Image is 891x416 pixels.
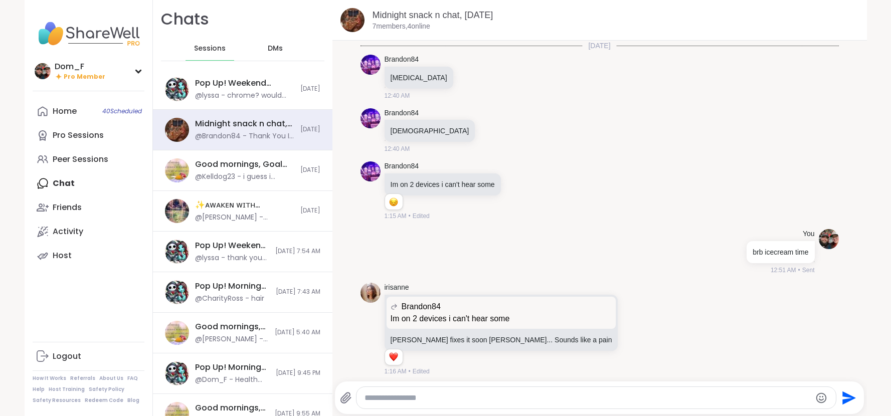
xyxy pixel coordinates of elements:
[165,280,189,304] img: Pop Up! Morning Session!, Sep 05
[165,321,189,345] img: Good mornings, goals and gratitude's, Sep 05
[33,16,144,51] img: ShareWell Nav Logo
[290,44,298,52] iframe: Spotlight
[385,349,403,365] div: Reaction list
[195,362,270,373] div: Pop Up! Morning Session!, [DATE]
[385,144,410,153] span: 12:40 AM
[195,375,270,385] div: @Dom_F - Health care aide
[127,375,138,382] a: FAQ
[85,397,123,404] a: Redeem Code
[413,212,430,221] span: Edited
[195,294,264,304] div: @CharityRoss - hair
[413,367,430,376] span: Edited
[53,202,82,213] div: Friends
[275,247,320,256] span: [DATE] 7:54 AM
[391,313,612,325] p: Im on 2 devices i can't hear some
[385,212,407,221] span: 1:15 AM
[33,123,144,147] a: Pro Sessions
[33,386,45,393] a: Help
[771,266,796,275] span: 12:51 AM
[195,159,294,170] div: Good mornings, Goal and Gratitude's , [DATE]
[385,108,419,118] a: Brandon84
[165,118,189,142] img: Midnight snack n chat, Sep 07
[340,8,365,32] img: Midnight snack n chat, Sep 07
[35,63,51,79] img: Dom_F
[53,226,83,237] div: Activity
[33,344,144,368] a: Logout
[195,281,270,292] div: Pop Up! Morning Session!, [DATE]
[365,393,811,403] textarea: Type your message
[53,154,108,165] div: Peer Sessions
[165,199,189,223] img: ✨ᴀᴡᴀᴋᴇɴ ᴡɪᴛʜ ʙᴇᴀᴜᴛɪғᴜʟ sᴏᴜʟs✨, Sep 07
[276,288,320,296] span: [DATE] 7:43 AM
[361,108,381,128] img: https://sharewell-space-live.sfo3.digitaloceanspaces.com/user-generated/fdc651fc-f3db-4874-9fa7-0...
[195,253,269,263] div: @lyssa - thank you [PERSON_NAME] much love
[195,118,294,129] div: Midnight snack n chat, [DATE]
[391,179,495,189] p: Im on 2 devices i can't hear some
[388,198,399,206] button: Reactions: sad
[300,206,320,215] span: [DATE]
[385,367,407,376] span: 1:16 AM
[33,375,66,382] a: How It Works
[391,335,612,345] p: [PERSON_NAME] fixes it soon [PERSON_NAME]... Sounds like a pain
[373,22,430,32] p: 7 members, 4 online
[802,266,815,275] span: Sent
[195,213,294,223] div: @[PERSON_NAME] - @Suze03 thank you, I appreciate you for being a healthcare worker. I was dying o...
[33,220,144,244] a: Activity
[361,55,381,75] img: https://sharewell-space-live.sfo3.digitaloceanspaces.com/user-generated/fdc651fc-f3db-4874-9fa7-0...
[300,166,320,174] span: [DATE]
[53,130,104,141] div: Pro Sessions
[89,386,124,393] a: Safety Policy
[70,375,95,382] a: Referrals
[195,240,269,251] div: Pop Up! Weekend Session!, [DATE]
[165,158,189,182] img: Good mornings, Goal and Gratitude's , Sep 07
[385,55,419,65] a: Brandon84
[53,106,77,117] div: Home
[388,353,399,361] button: Reactions: love
[55,61,105,72] div: Dom_F
[165,361,189,385] img: Pop Up! Morning Session!, Sep 04
[798,266,800,275] span: •
[753,247,808,257] p: brb icecream time
[195,172,294,182] div: @Kelldog23 - i guess i should shower get that done with
[402,301,441,313] span: Brandon84
[385,283,409,293] a: irisanne
[195,199,294,211] div: ✨ᴀᴡᴀᴋᴇɴ ᴡɪᴛʜ ʙᴇᴀᴜᴛɪғᴜʟ sᴏᴜʟs✨, [DATE]
[195,334,269,344] div: @[PERSON_NAME] - [URL][DOMAIN_NAME]
[409,367,411,376] span: •
[161,8,209,31] h1: Chats
[268,44,283,54] span: DMs
[815,392,827,404] button: Emoji picker
[409,212,411,221] span: •
[195,402,269,413] div: Good mornings, goals and gratitude's, [DATE]
[385,194,403,210] div: Reaction list
[53,351,81,362] div: Logout
[300,125,320,134] span: [DATE]
[195,91,294,101] div: @lyssa - chrome? would def restart or use a different browser other than what one youre on
[33,99,144,123] a: Home40Scheduled
[195,321,269,332] div: Good mornings, goals and gratitude's, [DATE]
[373,10,493,20] a: Midnight snack n chat, [DATE]
[165,240,189,264] img: Pop Up! Weekend Session!, Sep 06
[361,283,381,303] img: https://sharewell-space-live.sfo3.digitaloceanspaces.com/user-generated/be849bdb-4731-4649-82cd-d...
[33,397,81,404] a: Safety Resources
[803,229,815,239] h4: You
[276,369,320,377] span: [DATE] 9:45 PM
[102,107,142,115] span: 40 Scheduled
[391,73,447,83] p: [MEDICAL_DATA]
[819,229,839,249] img: https://sharewell-space-live.sfo3.digitaloceanspaces.com/user-generated/163e23ad-2f0f-45ec-89bf-7...
[33,195,144,220] a: Friends
[33,147,144,171] a: Peer Sessions
[385,161,419,171] a: Brandon84
[53,250,72,261] div: Host
[99,375,123,382] a: About Us
[300,85,320,93] span: [DATE]
[195,131,294,141] div: @Brandon84 - Thank You I haven't seen you in awhile hopefully everything is going well Stay safe ...
[361,161,381,181] img: https://sharewell-space-live.sfo3.digitaloceanspaces.com/user-generated/fdc651fc-f3db-4874-9fa7-0...
[194,44,226,54] span: Sessions
[127,397,139,404] a: Blog
[33,244,144,268] a: Host
[49,386,85,393] a: Host Training
[275,328,320,337] span: [DATE] 5:40 AM
[64,73,105,81] span: Pro Member
[391,126,469,136] p: [DEMOGRAPHIC_DATA]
